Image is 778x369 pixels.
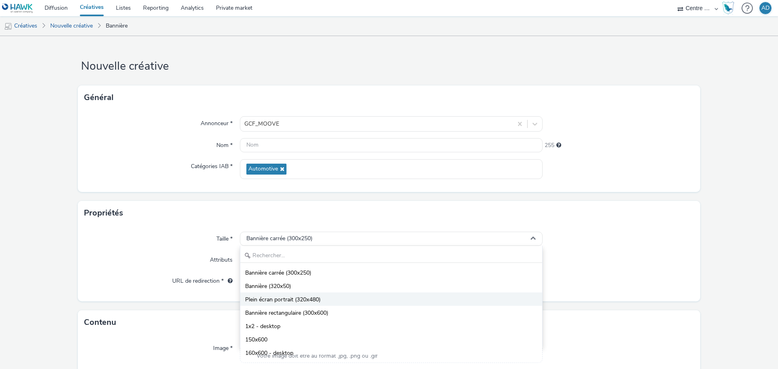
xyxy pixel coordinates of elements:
label: Annonceur * [197,116,236,128]
input: Nom [240,138,543,152]
span: Bannière carrée (300x250) [245,269,311,277]
span: 160x600 - desktop [245,349,293,357]
img: undefined Logo [2,3,33,13]
span: 255 [545,141,554,149]
img: mobile [4,22,12,30]
label: URL de redirection * [169,274,236,285]
span: Bannière (320x50) [245,282,291,290]
div: AD [761,2,769,14]
img: Hawk Academy [722,2,734,15]
span: Plein écran portrait (320x480) [245,296,321,304]
span: Automotive [248,166,278,173]
div: L'URL de redirection sera utilisée comme URL de validation avec certains SSP et ce sera l'URL de ... [224,277,233,285]
span: Bannière rectangulaire (300x600) [245,309,328,317]
h3: Général [84,92,113,104]
h3: Contenu [84,316,116,328]
a: Hawk Academy [722,2,737,15]
label: Catégories IAB * [188,159,236,171]
label: Taille * [213,232,236,243]
h3: Propriétés [84,207,123,219]
h1: Nouvelle créative [78,59,700,74]
input: Rechercher... [240,249,542,263]
span: Bannière carrée (300x250) [246,235,312,242]
label: Attributs [207,253,236,264]
label: Image * [210,341,236,352]
span: 1x2 - desktop [245,322,280,331]
label: Nom * [213,138,236,149]
a: Nouvelle créative [46,16,97,36]
span: Votre image doit être au format .jpg, .png ou .gif [256,352,378,360]
span: 150x600 [245,336,267,344]
a: Bannière [102,16,132,36]
div: 255 caractères maximum [556,141,561,149]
